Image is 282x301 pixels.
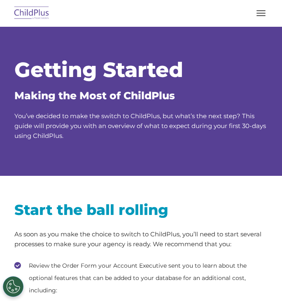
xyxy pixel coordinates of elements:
[14,57,183,82] span: Getting Started
[14,89,175,102] span: Making the Most of ChildPlus
[3,276,23,297] button: Cookies Settings
[14,112,266,140] span: You’ve decided to make the switch to ChildPlus, but what’s the next step? This guide will provide...
[12,4,51,23] img: ChildPlus by Procare Solutions
[14,201,268,219] h2: Start the ball rolling
[14,229,268,249] p: As soon as you make the choice to switch to ChildPlus, you’ll need to start several processes to ...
